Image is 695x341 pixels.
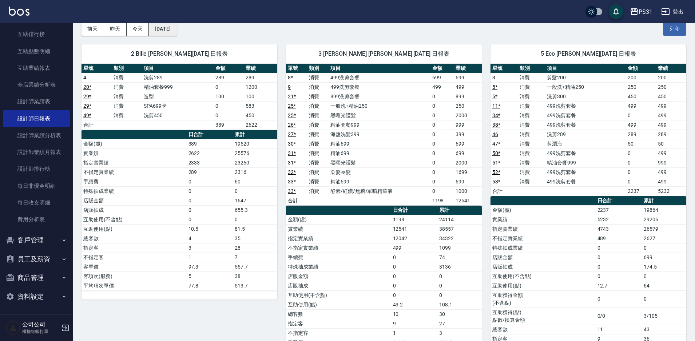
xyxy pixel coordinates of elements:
td: 1198 [430,196,454,205]
td: 699 [642,253,686,262]
td: 100 [244,92,277,101]
td: 200 [656,73,686,82]
td: 499 [656,101,686,111]
td: 450 [244,111,277,120]
td: 洗剪300 [545,92,625,101]
td: 0 [626,148,656,158]
td: 0 [430,139,454,148]
td: SPA699卡 [142,101,214,111]
td: 消費 [518,130,545,139]
td: 5232 [596,215,642,224]
td: 699 [430,73,454,82]
td: 4 [187,234,233,243]
td: 1200 [244,82,277,92]
td: 0 [596,253,642,262]
td: 消費 [307,177,328,186]
td: 0 [642,271,686,281]
td: 50 [656,139,686,148]
td: 一般洗+精油250 [329,101,430,111]
td: 2622 [187,148,233,158]
td: 消費 [518,73,545,82]
td: 499 [454,82,482,92]
button: 員工及薪資 [3,250,70,269]
td: 店販金額 [491,253,596,262]
th: 日合計 [391,206,437,215]
td: 0 [596,243,642,253]
td: 38 [233,271,277,281]
td: 消費 [112,92,142,101]
div: PS31 [639,7,652,16]
td: 899 [454,92,482,101]
span: 5 Eco [PERSON_NAME][DATE] 日報表 [499,50,678,58]
td: 互助使用(不含點) [286,290,391,300]
th: 金額 [626,64,656,73]
a: 設計師業績表 [3,93,70,110]
td: 1099 [437,243,482,253]
td: 499 [656,177,686,186]
th: 類別 [112,64,142,73]
td: 12541 [391,224,437,234]
a: 互助點數明細 [3,43,70,60]
td: 合計 [491,186,518,196]
td: 43.2 [391,300,437,309]
td: 精油699 [329,148,430,158]
td: 0 [214,82,244,92]
span: 3 [PERSON_NAME] [PERSON_NAME] [DATE] 日報表 [295,50,473,58]
td: 特殊抽成業績 [286,262,391,271]
td: 精油套餐999 [545,158,625,167]
td: 互助獲得金額 (不含點) [491,290,596,308]
td: 2237 [626,186,656,196]
td: 583 [244,101,277,111]
td: 5232 [656,186,686,196]
td: 消費 [307,148,328,158]
td: 0 [596,290,642,308]
td: 0 [214,111,244,120]
table: a dense table [491,64,686,196]
td: 499洗剪套餐 [545,177,625,186]
td: 實業績 [82,148,187,158]
td: 0 [596,271,642,281]
td: 12541 [454,196,482,205]
td: 店販金額 [286,271,391,281]
button: 商品管理 [3,268,70,287]
td: 389 [187,139,233,148]
td: 消費 [518,177,545,186]
td: 消費 [307,111,328,120]
td: 655.3 [233,205,277,215]
td: 250 [454,101,482,111]
a: 設計師排行榜 [3,160,70,177]
td: 合計 [286,196,307,205]
td: 0 [214,101,244,111]
td: 指定實業績 [82,158,187,167]
td: 0 [233,215,277,224]
td: 499 [430,82,454,92]
a: 互助業績報表 [3,60,70,76]
td: 289 [244,73,277,82]
td: 0 [391,253,437,262]
td: 3136 [437,262,482,271]
td: 0 [430,148,454,158]
td: 2627 [642,234,686,243]
td: 399 [454,130,482,139]
td: 2000 [454,111,482,120]
td: 174.5 [642,262,686,271]
td: 499洗剪套餐 [329,73,430,82]
td: 精油套餐999 [329,120,430,130]
td: 899洗剪套餐 [329,92,430,101]
td: 洗剪289 [545,130,625,139]
button: 客戶管理 [3,231,70,250]
td: 64 [642,281,686,290]
a: 設計師業績分析表 [3,127,70,144]
td: 0 [596,262,642,271]
td: 消費 [518,120,545,130]
td: 0 [187,215,233,224]
td: 一般洗+精油250 [545,82,625,92]
td: 消費 [518,148,545,158]
td: 0 [187,205,233,215]
th: 金額 [214,64,244,73]
td: 699 [454,73,482,82]
td: 499 [626,120,656,130]
th: 類別 [518,64,545,73]
td: 客單價 [82,262,187,271]
a: 設計師業績月報表 [3,144,70,160]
